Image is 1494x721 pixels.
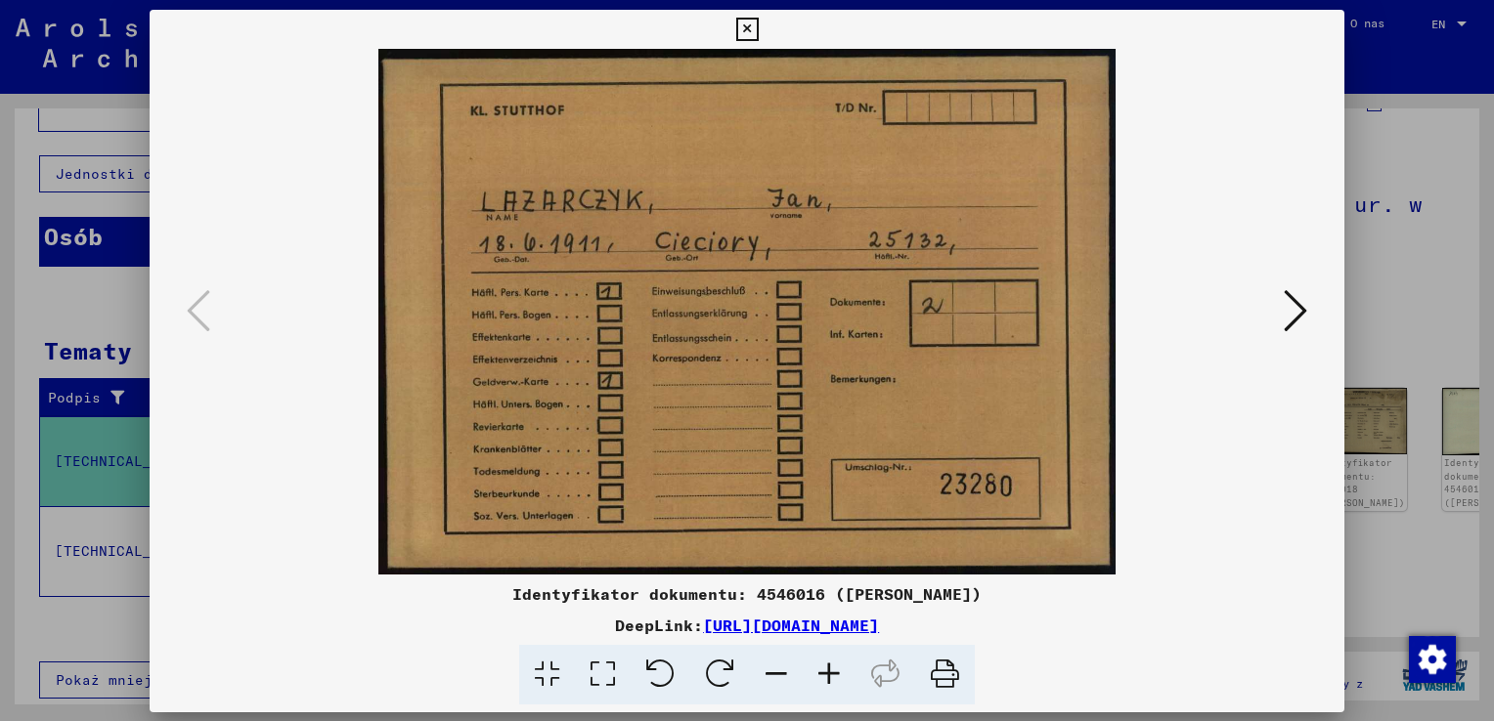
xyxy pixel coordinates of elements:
img: 001.jpg [216,49,1278,574]
div: Zmienianie zgody [1408,635,1455,682]
img: Zmienianie zgody [1409,636,1456,683]
div: Identyfikator dokumentu: 4546016 ([PERSON_NAME]) [150,582,1344,606]
a: [URL][DOMAIN_NAME] [703,615,879,635]
div: DeepLink: [150,614,1344,637]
